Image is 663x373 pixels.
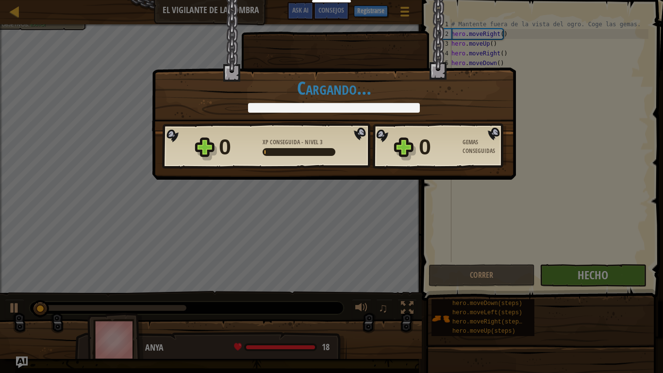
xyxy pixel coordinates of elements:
span: XP Conseguida [263,138,301,146]
h1: Cargando... [162,78,506,98]
span: Nivel [303,138,320,146]
div: 0 [219,132,257,163]
div: - [263,138,323,147]
span: 3 [320,138,323,146]
div: 0 [419,132,457,163]
div: Gemas Conseguidas [463,138,506,155]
